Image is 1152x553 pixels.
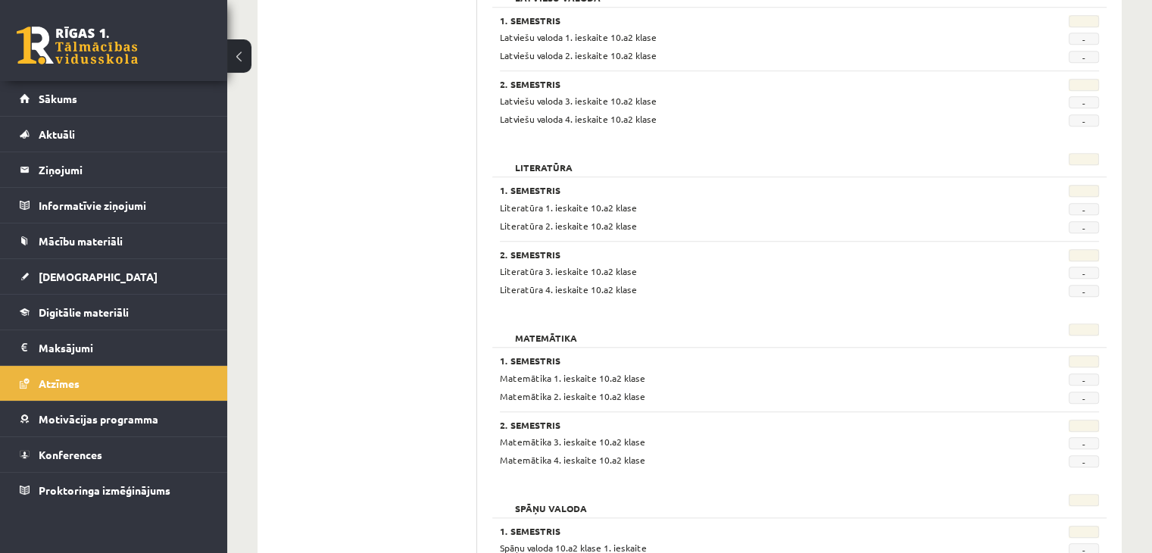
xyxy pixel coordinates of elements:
span: Literatūra 1. ieskaite 10.a2 klase [500,202,637,214]
span: - [1069,114,1099,127]
span: Sākums [39,92,77,105]
span: Aktuāli [39,127,75,141]
a: Sākums [20,81,208,116]
h3: 1. Semestris [500,355,995,366]
span: Literatūra 3. ieskaite 10.a2 klase [500,265,637,277]
span: Matemātika 3. ieskaite 10.a2 klase [500,436,645,448]
span: - [1069,221,1099,233]
legend: Ziņojumi [39,152,208,187]
a: Atzīmes [20,366,208,401]
span: Mācību materiāli [39,234,123,248]
a: Aktuāli [20,117,208,152]
span: - [1069,33,1099,45]
h3: 1. Semestris [500,15,995,26]
span: Proktoringa izmēģinājums [39,483,170,497]
span: - [1069,96,1099,108]
span: Literatūra 2. ieskaite 10.a2 klase [500,220,637,232]
a: Konferences [20,437,208,472]
a: Motivācijas programma [20,401,208,436]
a: [DEMOGRAPHIC_DATA] [20,259,208,294]
span: Latviešu valoda 4. ieskaite 10.a2 klase [500,113,657,125]
span: Latviešu valoda 3. ieskaite 10.a2 klase [500,95,657,107]
a: Ziņojumi [20,152,208,187]
span: Latviešu valoda 2. ieskaite 10.a2 klase [500,49,657,61]
h3: 1. Semestris [500,526,995,536]
a: Proktoringa izmēģinājums [20,473,208,508]
span: Literatūra 4. ieskaite 10.a2 klase [500,283,637,295]
span: Atzīmes [39,376,80,390]
h3: 2. Semestris [500,420,995,430]
h2: Matemātika [500,323,592,339]
h2: Literatūra [500,153,588,168]
span: - [1069,437,1099,449]
span: - [1069,285,1099,297]
legend: Maksājumi [39,330,208,365]
h3: 2. Semestris [500,79,995,89]
a: Digitālie materiāli [20,295,208,330]
span: Matemātika 1. ieskaite 10.a2 klase [500,372,645,384]
span: [DEMOGRAPHIC_DATA] [39,270,158,283]
span: - [1069,51,1099,63]
h3: 1. Semestris [500,185,995,195]
legend: Informatīvie ziņojumi [39,188,208,223]
span: Matemātika 2. ieskaite 10.a2 klase [500,390,645,402]
a: Maksājumi [20,330,208,365]
span: - [1069,455,1099,467]
span: Latviešu valoda 1. ieskaite 10.a2 klase [500,31,657,43]
a: Informatīvie ziņojumi [20,188,208,223]
span: - [1069,203,1099,215]
h2: Spāņu valoda [500,494,602,509]
span: Motivācijas programma [39,412,158,426]
span: Digitālie materiāli [39,305,129,319]
a: Mācību materiāli [20,223,208,258]
span: Konferences [39,448,102,461]
h3: 2. Semestris [500,249,995,260]
span: Matemātika 4. ieskaite 10.a2 klase [500,454,645,466]
a: Rīgas 1. Tālmācības vidusskola [17,27,138,64]
span: - [1069,373,1099,386]
span: - [1069,392,1099,404]
span: - [1069,267,1099,279]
